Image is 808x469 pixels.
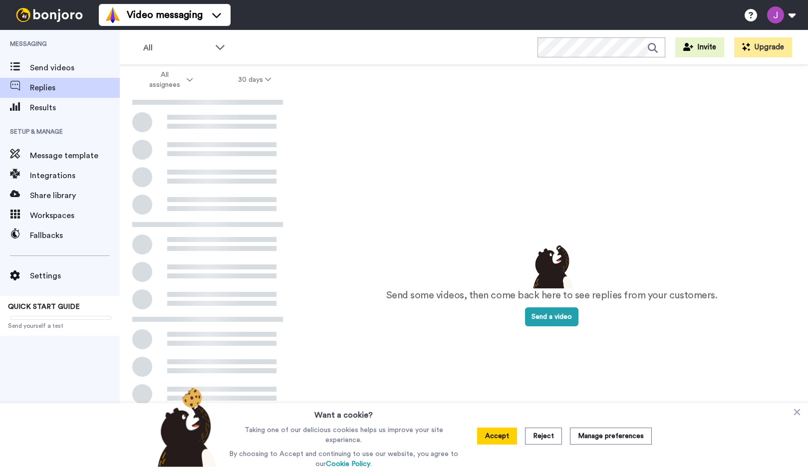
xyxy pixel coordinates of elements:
span: All assignees [144,70,185,90]
span: All [143,42,210,54]
span: Send yourself a test [8,322,112,330]
span: Results [30,102,120,114]
button: Accept [477,428,517,445]
a: Send a video [525,313,578,320]
a: Cookie Policy [326,461,370,468]
button: 30 days [216,71,294,89]
img: bj-logo-header-white.svg [12,8,87,22]
span: Message template [30,150,120,162]
button: All assignees [122,66,216,94]
h3: Want a cookie? [314,403,373,421]
p: Send some videos, then come back here to see replies from your customers. [386,288,718,303]
p: By choosing to Accept and continuing to use our website, you agree to our . [227,449,461,469]
span: Video messaging [127,8,203,22]
span: Share library [30,190,120,202]
img: vm-color.svg [105,7,121,23]
button: Upgrade [734,37,792,57]
button: Manage preferences [570,428,652,445]
span: Workspaces [30,210,120,222]
button: Invite [675,37,724,57]
img: results-emptystates.png [527,242,577,288]
span: Fallbacks [30,230,120,241]
button: Reject [525,428,562,445]
p: Taking one of our delicious cookies helps us improve your site experience. [227,425,461,445]
span: Settings [30,270,120,282]
span: Integrations [30,170,120,182]
button: Send a video [525,307,578,326]
img: bear-with-cookie.png [149,387,223,467]
span: QUICK START GUIDE [8,303,80,310]
span: Replies [30,82,120,94]
span: Send videos [30,62,120,74]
